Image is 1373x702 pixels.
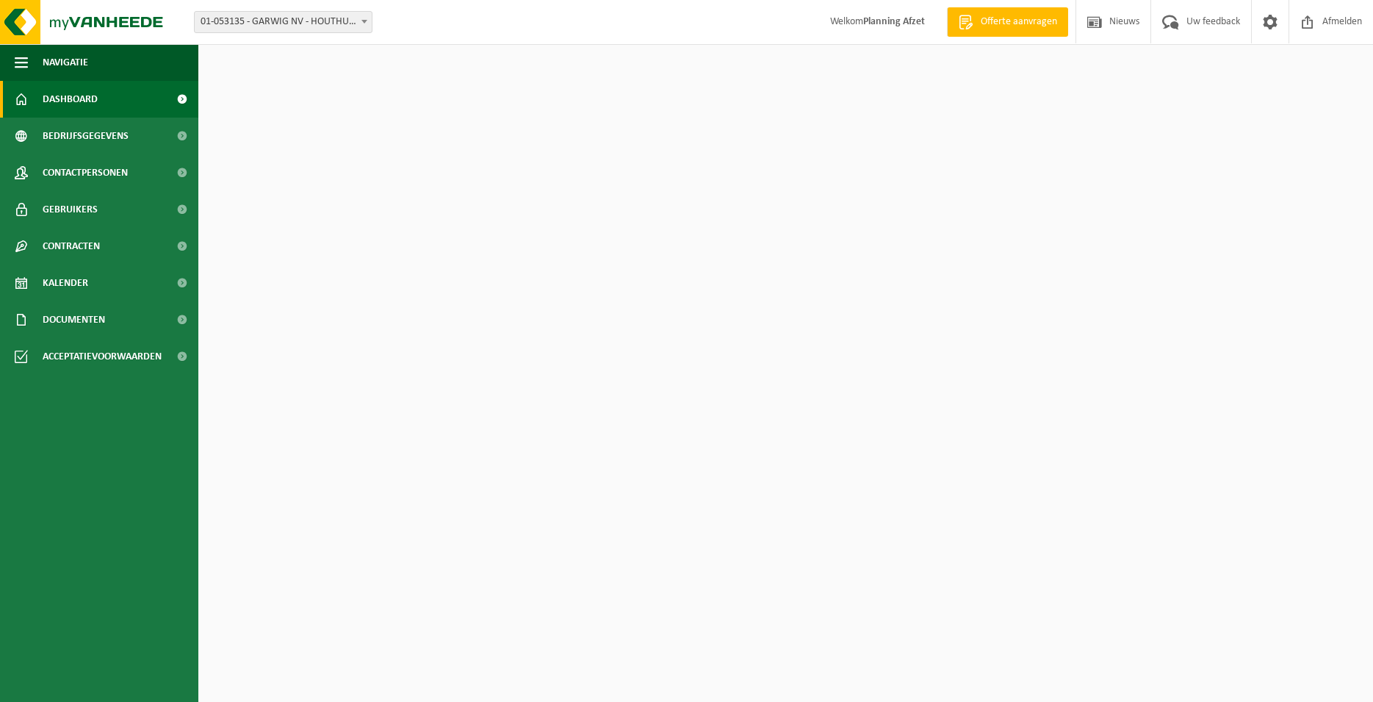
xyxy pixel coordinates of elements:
[43,228,100,265] span: Contracten
[977,15,1061,29] span: Offerte aanvragen
[947,7,1068,37] a: Offerte aanvragen
[194,11,372,33] span: 01-053135 - GARWIG NV - HOUTHULST
[195,12,372,32] span: 01-053135 - GARWIG NV - HOUTHULST
[43,301,105,338] span: Documenten
[43,44,88,81] span: Navigatie
[43,191,98,228] span: Gebruikers
[43,338,162,375] span: Acceptatievoorwaarden
[43,265,88,301] span: Kalender
[43,154,128,191] span: Contactpersonen
[43,118,129,154] span: Bedrijfsgegevens
[43,81,98,118] span: Dashboard
[863,16,925,27] strong: Planning Afzet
